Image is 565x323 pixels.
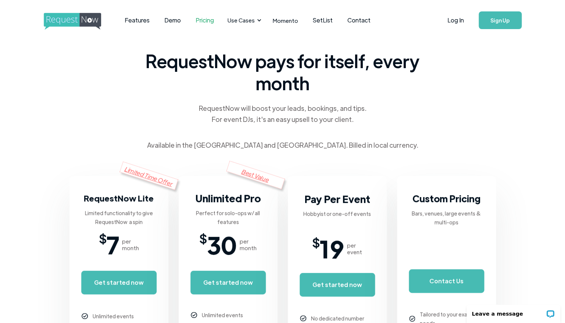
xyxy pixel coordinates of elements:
[198,103,367,125] div: RequestNow will boost your leads, bookings, and tips. For event DJs, it's an easy upsell to your ...
[265,10,305,31] a: Momento
[190,271,266,294] a: Get started now
[440,7,471,33] a: Log In
[99,234,107,242] span: $
[122,238,139,251] div: per month
[44,13,99,28] a: home
[81,271,157,294] a: Get started now
[147,140,418,151] div: Available in the [GEOGRAPHIC_DATA] and [GEOGRAPHIC_DATA]. Billed in local currency.
[311,314,364,323] div: No dedicated number
[300,273,375,296] a: Get started now
[199,234,207,242] span: $
[226,161,285,189] div: Best Value
[462,300,565,323] iframe: LiveChat chat widget
[479,11,522,29] a: Sign Up
[44,13,115,30] img: requestnow logo
[93,312,134,320] div: Unlimited events
[223,9,264,32] div: Use Cases
[188,9,221,32] a: Pricing
[320,238,344,260] span: 19
[81,208,157,226] div: Limited functionality to give RequestNow a spin
[412,192,480,204] strong: Custom Pricing
[107,234,119,256] span: 7
[228,16,255,24] div: Use Cases
[84,191,154,206] h3: RequestNow Lite
[303,209,371,218] div: Hobbyist or one-off events
[304,192,370,205] strong: Pay Per Event
[82,313,88,319] img: checkmark
[202,310,243,319] div: Unlimited events
[117,9,157,32] a: Features
[157,9,188,32] a: Demo
[305,9,340,32] a: SetList
[195,191,261,206] h3: Unlimited Pro
[190,208,266,226] div: Perfect for solo-ops w/ all features
[240,238,257,251] div: per month
[119,161,178,190] div: Limited Time Offer
[207,234,237,256] span: 30
[191,312,197,318] img: checkmark
[347,242,362,255] div: per event
[409,269,484,293] a: Contact Us
[143,50,422,94] span: RequestNow pays for itself, every month
[312,238,320,246] span: $
[340,9,378,32] a: Contact
[409,209,484,227] div: Bars, venues, large events & multi-ops
[300,315,306,322] img: checkmark
[409,316,415,322] img: checkmark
